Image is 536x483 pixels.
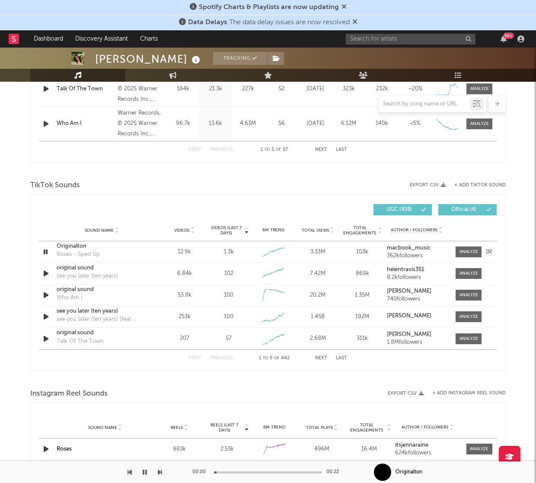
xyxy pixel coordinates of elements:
div: 2.53k [205,445,249,454]
div: Warner Records, © 2025 Warner Records Inc., under exclusive license from [PERSON_NAME] [PERSON_NA... [118,108,165,139]
span: Official ( 4 ) [444,207,484,212]
button: Last [336,147,347,152]
div: [DATE] [301,119,330,128]
button: + Add TikTok Sound [446,183,506,188]
span: Total Plays [306,425,333,430]
span: Author / Followers [391,227,437,233]
span: UGC ( 438 ) [379,207,419,212]
button: Previous [210,147,233,152]
div: 323k [334,85,363,93]
span: Total Views [302,228,329,233]
span: Videos [174,228,189,233]
div: 12.9k [164,248,204,256]
button: Export CSV [388,391,424,396]
a: Dashboard [28,30,69,48]
a: Charts [134,30,164,48]
a: Discovery Assistant [69,30,134,48]
button: Previous [210,356,233,361]
div: <5% [401,119,430,128]
div: see you later (ten years) [57,272,118,281]
div: Originalton [396,468,422,476]
strong: helentravis351 [387,267,424,272]
a: Originalton [57,242,147,251]
div: 13.6k [201,119,230,128]
a: original sound [57,285,147,294]
div: original sound [57,329,147,337]
span: Reels [171,425,183,430]
span: to [265,148,270,152]
button: UGC(438) [373,204,432,215]
div: Who Am I [57,294,83,302]
div: 56 [266,119,297,128]
div: 102 [224,269,233,278]
div: 624k followers [395,450,460,456]
div: 57 [226,334,232,343]
a: helentravis351 [387,267,447,273]
div: 100 [224,313,233,321]
div: 4.63M [234,119,262,128]
a: [PERSON_NAME] [387,332,447,338]
button: + Add Instagram Reel Sound [432,391,506,396]
strong: [PERSON_NAME] [387,313,431,319]
div: 192M [342,313,383,321]
button: Last [336,356,347,361]
div: [PERSON_NAME] [95,52,202,66]
div: 6M Trend [253,424,296,431]
div: 869k [342,269,383,278]
a: Roses [57,446,72,452]
div: see you later (ten years) [feat. JVKE] [57,315,147,324]
strong: itsjennaraine [395,442,428,448]
span: Dismiss [341,4,347,11]
div: 8.2k followers [387,275,447,281]
div: 1.45B [298,313,338,321]
div: 100 [224,291,233,300]
div: 00:00 [192,467,210,477]
div: 53.8k [164,291,204,300]
div: Roses - Sped Up [57,250,100,259]
span: of [274,356,279,360]
div: Talk Of The Town [57,337,104,346]
button: + Add TikTok Sound [454,183,506,188]
button: First [189,147,201,152]
div: 6M Trend [253,227,294,234]
div: 7.42M [298,269,338,278]
a: Talk Of The Town [57,85,113,93]
div: 16.4M [348,445,391,454]
span: : The data delay issues are now resolved [188,19,350,26]
strong: macbook_music [387,245,431,251]
div: [DATE] [301,85,330,93]
button: Next [315,147,327,152]
div: 103k [342,248,383,256]
span: Sound Name [88,425,117,430]
div: 00:22 [326,467,344,477]
span: to [263,356,268,360]
div: 1 5 442 [250,353,298,364]
div: 184k [169,85,197,93]
div: 2.68M [298,334,338,343]
a: see you later (ten years) [57,307,147,316]
button: Export CSV [410,182,446,188]
span: Total Engagements [342,225,377,236]
span: Sound Name [85,228,114,233]
span: Author / Followers [402,425,448,430]
div: 311k [342,334,383,343]
a: itsjennaraine [395,442,460,448]
button: Next [315,356,327,361]
div: + Add Instagram Reel Sound [424,391,506,396]
div: 1 5 57 [250,145,298,155]
span: Videos (last 7 days) [209,225,244,236]
button: Tracking [213,52,267,65]
span: Total Engagements [348,422,386,433]
div: ~ 20 % [401,85,430,93]
input: Search by song name or URL [379,101,470,108]
button: 99+ [501,35,507,42]
div: 232k [367,85,396,93]
span: Dismiss [352,19,357,26]
div: 140k [367,119,396,128]
span: of [276,148,281,152]
div: 1.3k [224,248,234,256]
div: 1.35M [342,291,383,300]
a: [PERSON_NAME] [387,288,447,294]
